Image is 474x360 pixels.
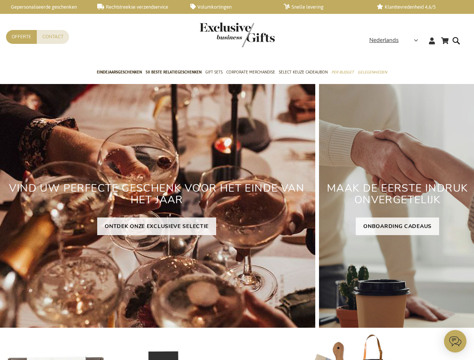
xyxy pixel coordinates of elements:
[146,68,202,76] span: 50 beste relatiegeschenken
[369,36,399,45] span: Nederlands
[279,68,328,76] span: Select Keuze Cadeaubon
[97,68,142,76] span: Eindejaarsgeschenken
[284,4,365,10] a: Snelle levering
[4,4,85,10] a: Gepersonaliseerde geschenken
[358,68,387,76] span: Gelegenheden
[377,4,458,10] a: Klanttevredenheid 4,6/5
[369,36,423,45] div: Nederlands
[444,330,466,352] iframe: belco-activator-frame
[205,68,223,76] span: Gift Sets
[356,217,439,235] a: ONBOARDING CADEAUS
[97,4,179,10] a: Rechtstreekse verzendservice
[200,22,237,47] a: store logo
[200,22,275,47] img: Exclusive Business gifts logo
[97,217,216,235] a: ONTDEK ONZE EXCLUSIEVE SELECTIE
[226,68,275,76] span: Corporate Merchandise
[6,30,37,44] a: Offerte
[37,30,69,44] a: Contact
[331,68,354,76] span: Per Budget
[190,4,272,10] a: Volumkortingen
